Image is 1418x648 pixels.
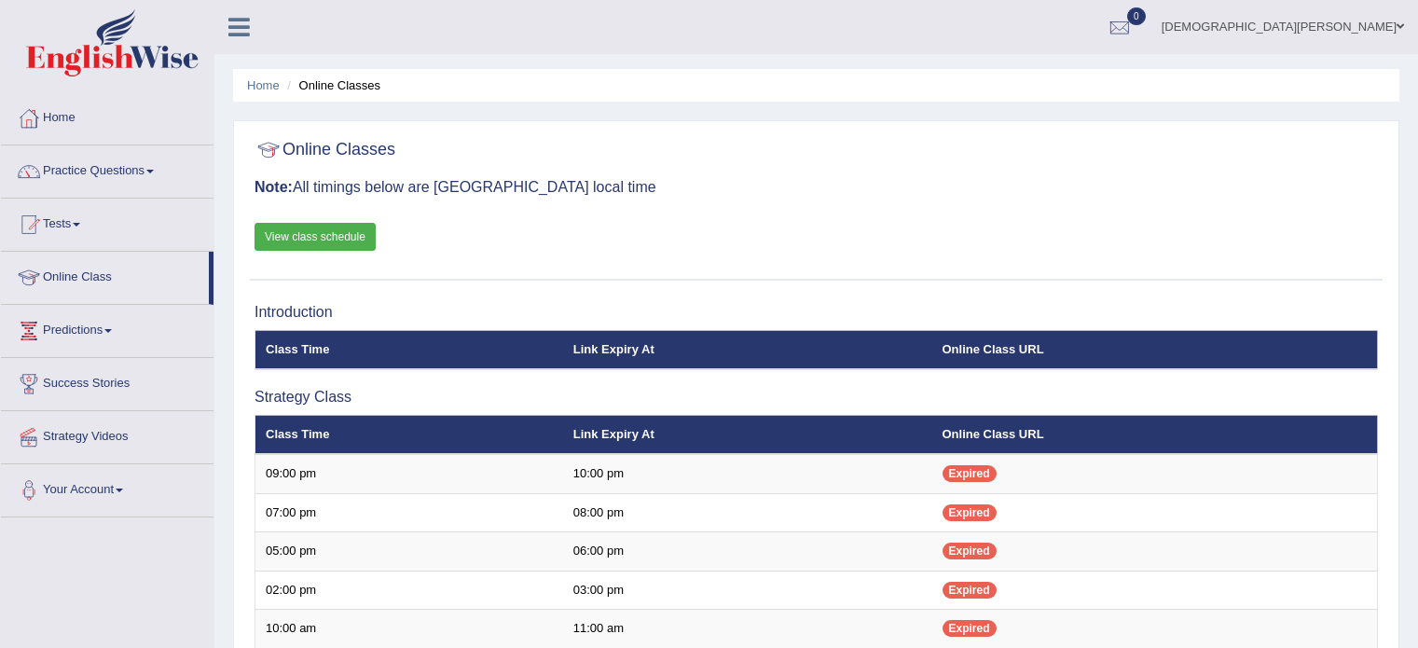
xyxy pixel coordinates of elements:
[563,532,932,572] td: 06:00 pm
[1,145,213,192] a: Practice Questions
[1,199,213,245] a: Tests
[247,78,280,92] a: Home
[1,358,213,405] a: Success Stories
[932,415,1378,454] th: Online Class URL
[1,252,209,298] a: Online Class
[1127,7,1146,25] span: 0
[943,582,997,599] span: Expired
[282,76,380,94] li: Online Classes
[255,136,395,164] h2: Online Classes
[255,532,563,572] td: 05:00 pm
[1,411,213,458] a: Strategy Videos
[1,464,213,511] a: Your Account
[255,223,376,251] a: View class schedule
[563,330,932,369] th: Link Expiry At
[255,454,563,493] td: 09:00 pm
[563,415,932,454] th: Link Expiry At
[255,415,563,454] th: Class Time
[943,465,997,482] span: Expired
[943,504,997,521] span: Expired
[563,493,932,532] td: 08:00 pm
[932,330,1378,369] th: Online Class URL
[255,330,563,369] th: Class Time
[1,305,213,352] a: Predictions
[255,179,293,195] b: Note:
[563,571,932,610] td: 03:00 pm
[255,389,1378,406] h3: Strategy Class
[943,620,997,637] span: Expired
[255,571,563,610] td: 02:00 pm
[563,454,932,493] td: 10:00 pm
[255,179,1378,196] h3: All timings below are [GEOGRAPHIC_DATA] local time
[943,543,997,559] span: Expired
[255,493,563,532] td: 07:00 pm
[1,92,213,139] a: Home
[255,304,1378,321] h3: Introduction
